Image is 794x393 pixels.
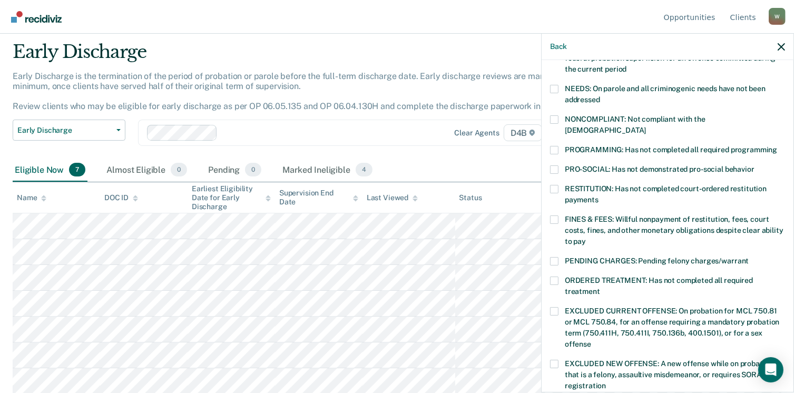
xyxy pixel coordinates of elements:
[758,357,783,382] div: Open Intercom Messenger
[565,257,749,265] span: PENDING CHARGES: Pending felony charges/warrant
[17,193,46,202] div: Name
[565,307,779,348] span: EXCLUDED CURRENT OFFENSE: On probation for MCL 750.81 or MCL 750.84, for an offense requiring a m...
[13,71,579,112] p: Early Discharge is the termination of the period of probation or parole before the full-term disc...
[13,159,87,182] div: Eligible Now
[565,276,753,296] span: ORDERED TREATMENT: Has not completed all required treatment
[104,193,138,202] div: DOC ID
[17,126,112,135] span: Early Discharge
[104,159,189,182] div: Almost Eligible
[171,163,187,176] span: 0
[565,184,767,204] span: RESTITUTION: Has not completed court-ordered restitution payments
[280,159,375,182] div: Marked Ineligible
[565,145,777,154] span: PROGRAMMING: Has not completed all required programming
[13,41,608,71] div: Early Discharge
[356,163,373,176] span: 4
[279,189,358,207] div: Supervision End Date
[455,129,499,137] div: Clear agents
[565,359,773,390] span: EXCLUDED NEW OFFENSE: A new offense while on probation that is a felony, assaultive misdemeanor, ...
[69,163,85,176] span: 7
[769,8,786,25] button: Profile dropdown button
[565,115,705,134] span: NONCOMPLIANT: Not compliant with the [DEMOGRAPHIC_DATA]
[367,193,418,202] div: Last Viewed
[192,184,271,211] div: Earliest Eligibility Date for Early Discharge
[769,8,786,25] div: W
[565,215,783,245] span: FINES & FEES: Willful nonpayment of restitution, fees, court costs, fines, and other monetary obl...
[565,84,766,104] span: NEEDS: On parole and all criminogenic needs have not been addressed
[565,165,754,173] span: PRO-SOCIAL: Has not demonstrated pro-social behavior
[206,159,263,182] div: Pending
[504,124,542,141] span: D4B
[245,163,261,176] span: 0
[11,11,62,23] img: Recidiviz
[550,42,567,51] button: Back
[459,193,482,202] div: Status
